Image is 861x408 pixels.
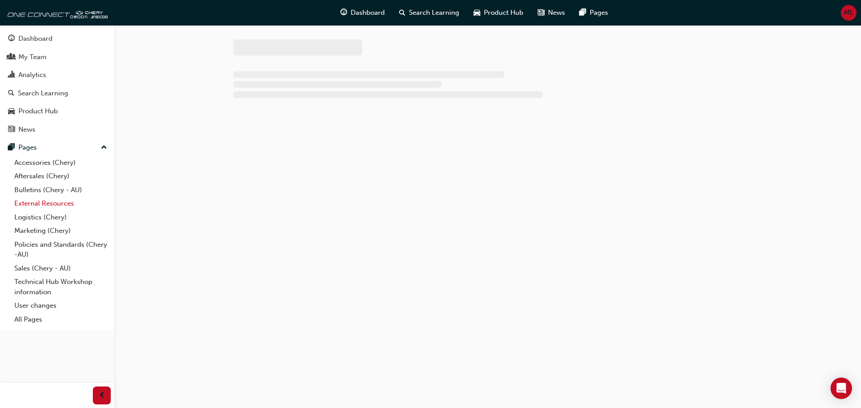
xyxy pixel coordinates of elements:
a: Search Learning [4,85,111,102]
a: car-iconProduct Hub [466,4,531,22]
span: Product Hub [484,8,523,18]
a: Policies and Standards (Chery -AU) [11,238,111,262]
a: guage-iconDashboard [333,4,392,22]
div: Pages [18,142,37,153]
div: Search Learning [18,88,68,99]
div: Dashboard [18,34,52,44]
div: News [18,125,35,135]
button: Pages [4,139,111,156]
span: news-icon [8,126,15,134]
a: Analytics [4,67,111,83]
span: car-icon [474,7,480,18]
span: Search Learning [409,8,459,18]
a: Sales (Chery - AU) [11,262,111,275]
a: pages-iconPages [572,4,615,22]
a: News [4,121,111,138]
span: ML [844,8,853,18]
a: Technical Hub Workshop information [11,275,111,299]
span: pages-icon [8,144,15,152]
a: All Pages [11,313,111,326]
div: My Team [18,52,47,62]
a: Bulletins (Chery - AU) [11,183,111,197]
div: Open Intercom Messenger [831,378,852,399]
div: Product Hub [18,106,58,116]
span: news-icon [538,7,544,18]
span: Dashboard [351,8,385,18]
a: Aftersales (Chery) [11,169,111,183]
span: guage-icon [8,35,15,43]
span: car-icon [8,107,15,116]
span: people-icon [8,53,15,61]
a: External Resources [11,197,111,210]
span: News [548,8,565,18]
a: news-iconNews [531,4,572,22]
a: User changes [11,299,111,313]
button: ML [841,5,857,21]
span: chart-icon [8,71,15,79]
span: pages-icon [579,7,586,18]
a: Logistics (Chery) [11,210,111,224]
img: oneconnect [4,4,108,21]
span: search-icon [8,90,14,98]
div: Analytics [18,70,46,80]
span: guage-icon [340,7,347,18]
span: up-icon [101,142,107,154]
span: search-icon [399,7,405,18]
a: Accessories (Chery) [11,156,111,170]
span: Pages [590,8,608,18]
a: My Team [4,49,111,65]
a: search-iconSearch Learning [392,4,466,22]
a: Product Hub [4,103,111,120]
a: Dashboard [4,30,111,47]
span: prev-icon [99,390,105,401]
button: DashboardMy TeamAnalyticsSearch LearningProduct HubNews [4,29,111,139]
a: Marketing (Chery) [11,224,111,238]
